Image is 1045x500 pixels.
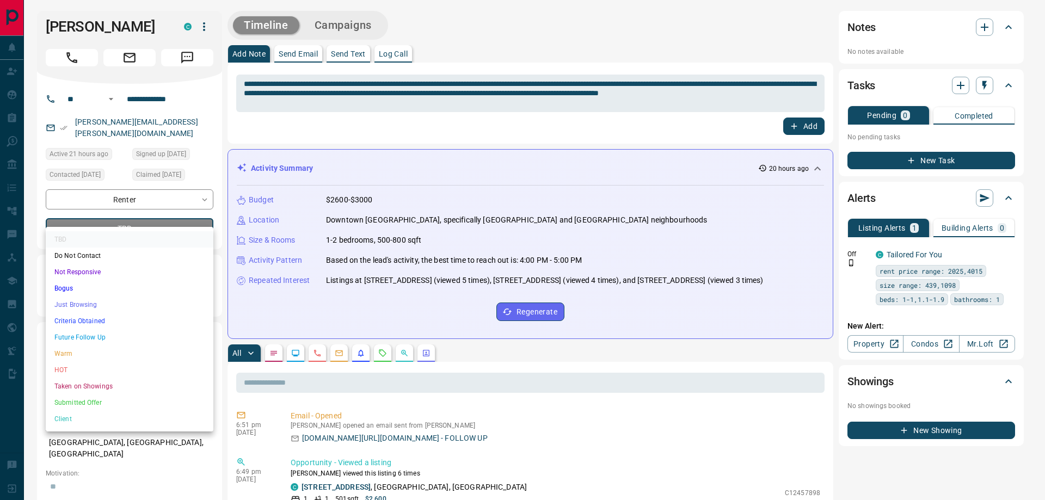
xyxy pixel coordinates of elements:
[46,248,213,264] li: Do Not Contact
[46,313,213,329] li: Criteria Obtained
[46,329,213,345] li: Future Follow Up
[46,411,213,427] li: Client
[46,394,213,411] li: Submitted Offer
[46,264,213,280] li: Not Responsive
[46,280,213,297] li: Bogus
[46,345,213,362] li: Warm
[46,362,213,378] li: HOT
[46,297,213,313] li: Just Browsing
[46,378,213,394] li: Taken on Showings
